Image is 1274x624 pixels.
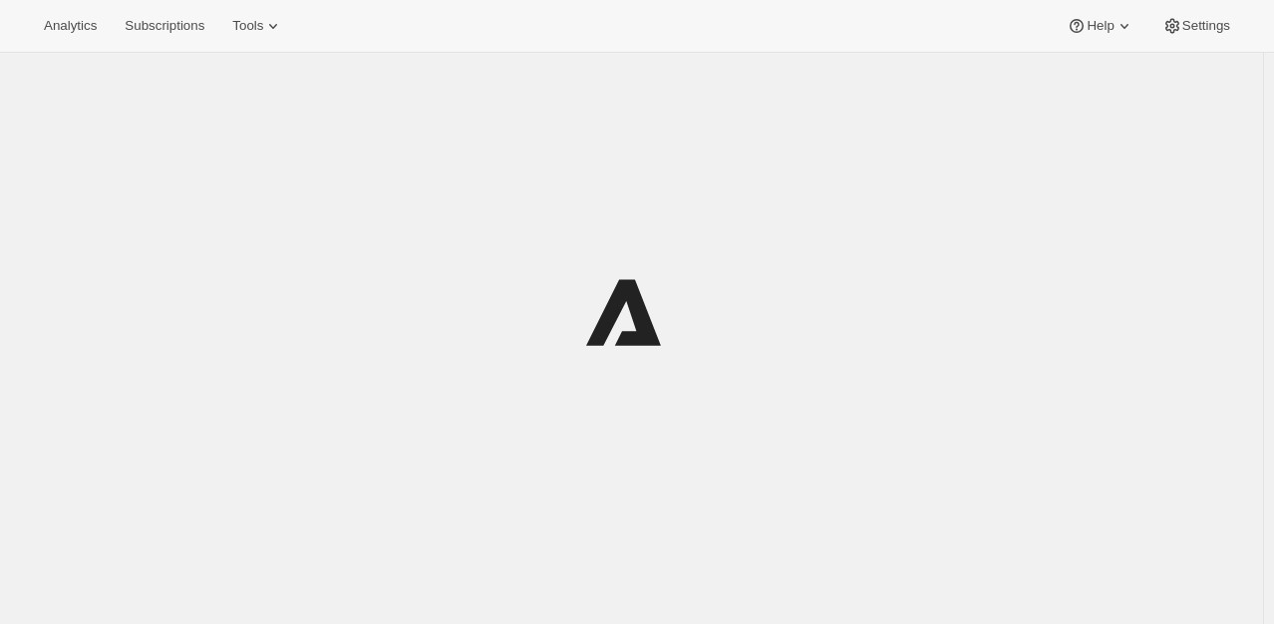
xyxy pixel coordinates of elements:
button: Settings [1150,12,1242,40]
button: Analytics [32,12,109,40]
span: Help [1087,18,1114,34]
button: Help [1055,12,1145,40]
button: Subscriptions [113,12,216,40]
button: Tools [220,12,295,40]
span: Settings [1182,18,1230,34]
span: Tools [232,18,263,34]
span: Subscriptions [125,18,204,34]
span: Analytics [44,18,97,34]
